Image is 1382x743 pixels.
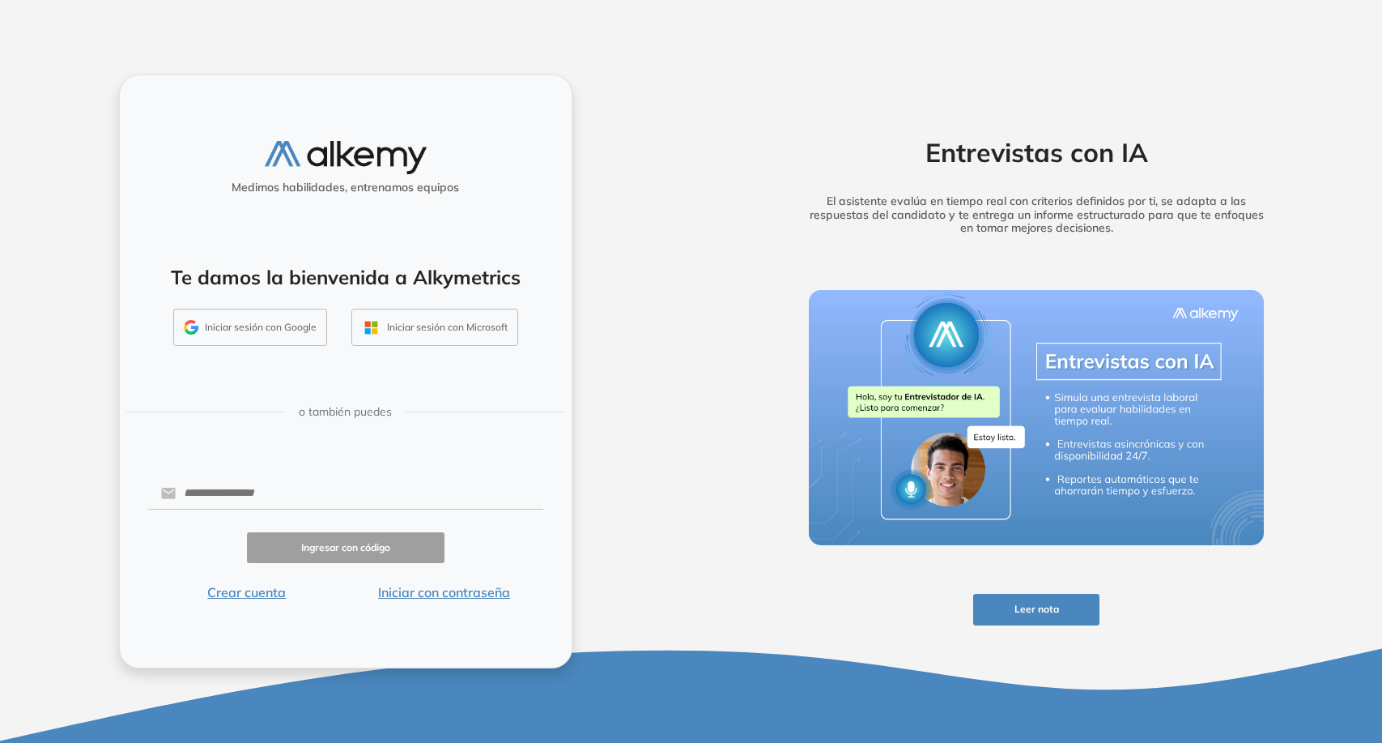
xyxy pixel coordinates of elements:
[141,266,551,289] h4: Te damos la bienvenida a Alkymetrics
[184,320,198,335] img: GMAIL_ICON
[362,318,381,337] img: OUTLOOK_ICON
[126,181,565,194] h5: Medimos habilidades, entrenamos equipos
[351,309,518,346] button: Iniciar sesión con Microsoft
[173,309,327,346] button: Iniciar sesión con Google
[784,194,1289,235] h5: El asistente evalúa en tiempo real con criterios definidos por ti, se adapta a las respuestas del...
[247,532,444,564] button: Ingresar con código
[265,141,427,174] img: logo-alkemy
[299,404,392,421] span: o también puedes
[346,583,543,602] button: Iniciar con contraseña
[148,583,346,602] button: Crear cuenta
[784,137,1289,168] h2: Entrevistas con IA
[973,594,1099,626] button: Leer nota
[809,290,1264,546] img: img-more-info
